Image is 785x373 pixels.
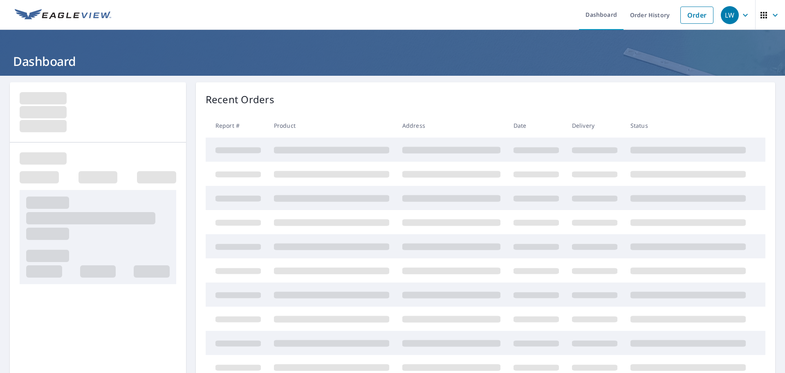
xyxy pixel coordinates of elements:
[10,53,775,70] h1: Dashboard
[624,113,752,138] th: Status
[680,7,713,24] a: Order
[507,113,565,138] th: Date
[15,9,111,21] img: EV Logo
[396,113,507,138] th: Address
[721,6,739,24] div: LW
[267,113,396,138] th: Product
[206,113,267,138] th: Report #
[565,113,624,138] th: Delivery
[206,92,274,107] p: Recent Orders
